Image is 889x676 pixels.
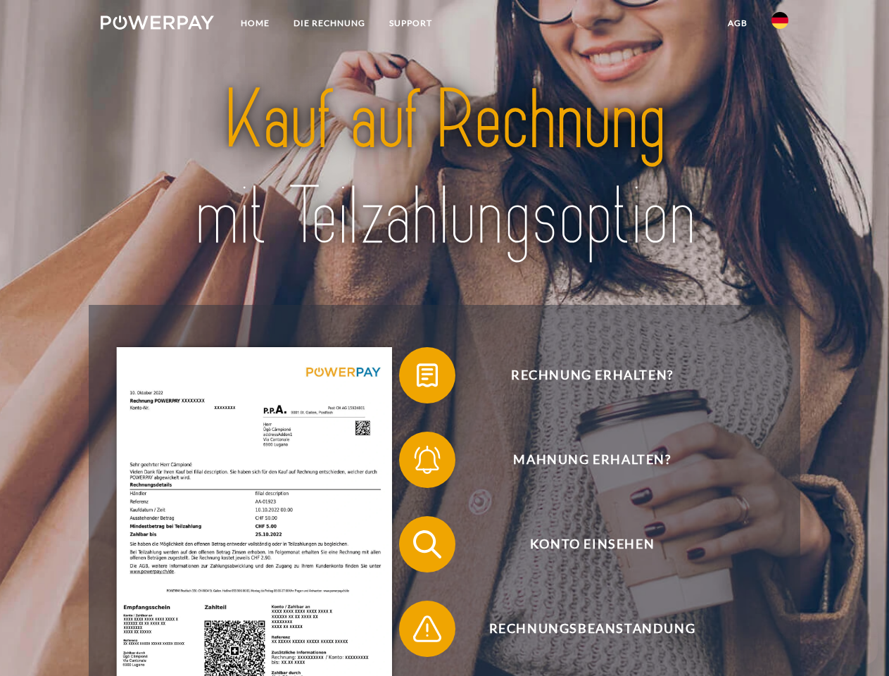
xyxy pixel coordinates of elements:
button: Rechnungsbeanstandung [399,601,765,657]
a: DIE RECHNUNG [282,11,377,36]
img: logo-powerpay-white.svg [101,15,214,30]
a: SUPPORT [377,11,444,36]
a: agb [716,11,759,36]
img: title-powerpay_de.svg [134,68,755,270]
span: Rechnungsbeanstandung [420,601,764,657]
img: qb_bill.svg [410,358,445,393]
span: Mahnung erhalten? [420,432,764,488]
iframe: Button to launch messaging window [833,620,878,665]
span: Konto einsehen [420,516,764,572]
img: qb_warning.svg [410,611,445,646]
button: Mahnung erhalten? [399,432,765,488]
button: Rechnung erhalten? [399,347,765,403]
span: Rechnung erhalten? [420,347,764,403]
img: de [771,12,788,29]
img: qb_search.svg [410,527,445,562]
button: Konto einsehen [399,516,765,572]
a: Home [229,11,282,36]
img: qb_bell.svg [410,442,445,477]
